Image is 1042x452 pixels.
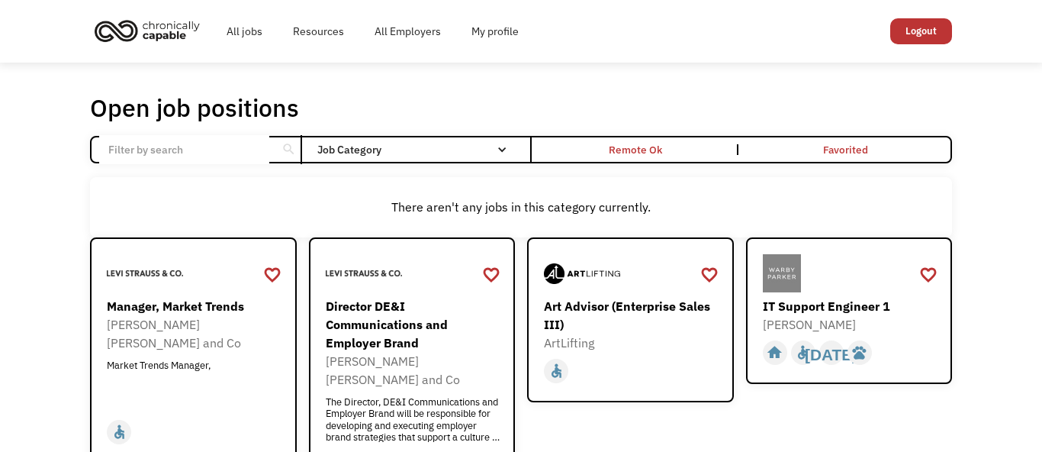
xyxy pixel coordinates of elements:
[763,315,940,334] div: [PERSON_NAME]
[90,136,952,163] form: Email Form
[548,360,564,383] div: accessible
[326,254,402,292] img: Levi Strauss and Co
[107,315,284,352] div: [PERSON_NAME] [PERSON_NAME] and Co
[919,263,937,286] a: favorite_border
[326,352,503,389] div: [PERSON_NAME] [PERSON_NAME] and Co
[767,341,783,364] div: home
[317,144,523,155] div: Job Category
[317,137,523,162] div: Job Category
[98,198,944,216] div: There aren't any jobs in this category currently.
[544,254,620,292] img: ArtLifting
[107,360,284,405] div: Market Trends Manager,
[278,7,359,56] a: Resources
[890,18,952,44] a: Logout
[456,7,534,56] a: My profile
[700,263,719,286] a: favorite_border
[99,135,269,164] input: Filter by search
[805,341,857,364] div: [DATE]
[326,396,503,442] div: The Director, DE&I Communications and Employer Brand will be responsible for developing and execu...
[90,92,299,123] h1: Open job positions
[359,7,456,56] a: All Employers
[763,254,801,292] img: Warby Parker
[532,137,741,162] a: Remote Ok
[527,237,734,402] a: ArtLiftingArt Advisor (Enterprise Sales III)ArtLiftingaccessible
[544,334,721,352] div: ArtLifting
[111,421,127,444] div: accessible
[107,297,284,315] div: Manager, Market Trends
[90,14,204,47] img: Chronically Capable logo
[609,140,662,159] div: Remote Ok
[281,138,296,161] div: search
[544,297,721,334] div: Art Advisor (Enterprise Sales III)
[90,14,211,47] a: home
[482,263,500,286] a: favorite_border
[746,237,953,384] a: Warby ParkerIT Support Engineer 1[PERSON_NAME]homeaccessible[DATE]pets
[107,254,183,292] img: Levi Strauss and Co
[263,263,281,286] a: favorite_border
[326,297,503,352] div: Director DE&I Communications and Employer Brand
[851,341,867,364] div: pets
[741,137,950,162] a: Favorited
[795,341,811,364] div: accessible
[211,7,278,56] a: All jobs
[763,297,940,315] div: IT Support Engineer 1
